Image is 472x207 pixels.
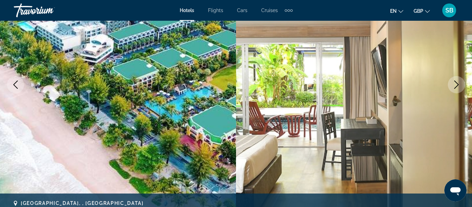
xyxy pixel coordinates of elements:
button: Change language [390,6,403,16]
span: en [390,8,397,14]
button: Extra navigation items [285,5,293,16]
a: Cruises [261,8,278,13]
a: Flights [208,8,223,13]
a: Cars [237,8,247,13]
span: GBP [414,8,423,14]
button: Previous image [7,76,24,93]
a: Hotels [180,8,194,13]
span: [GEOGRAPHIC_DATA], , [GEOGRAPHIC_DATA] [21,200,144,206]
button: User Menu [440,3,458,18]
span: SB [445,7,453,14]
button: Change currency [414,6,430,16]
a: Travorium [14,1,83,19]
iframe: Button to launch messaging window [444,179,466,201]
button: Next image [448,76,465,93]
